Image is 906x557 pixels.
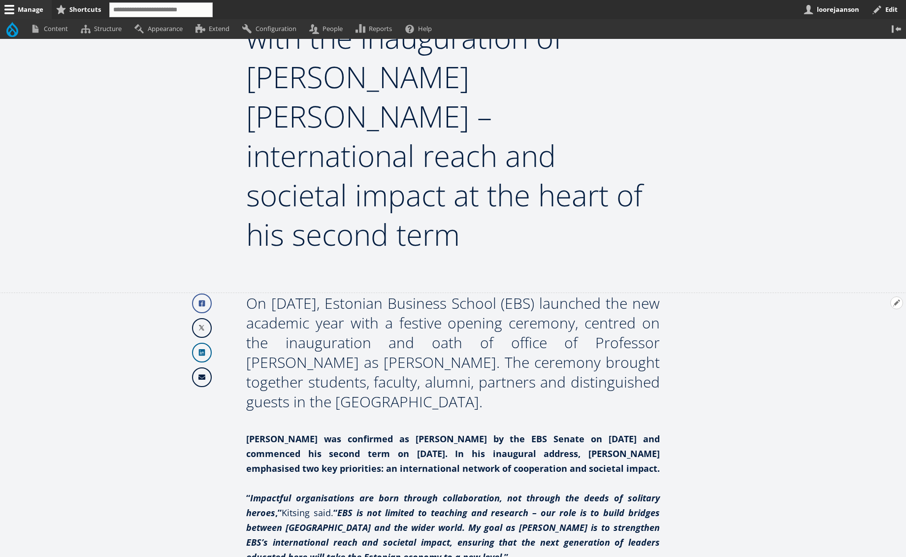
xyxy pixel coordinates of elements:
[352,19,401,38] a: Reports
[191,19,238,38] a: Extend
[130,19,191,38] a: Appearance
[246,294,660,412] div: On [DATE], Estonian Business School (EBS) launched the new academic year with a festive opening c...
[246,433,660,474] strong: [PERSON_NAME] was confirmed as [PERSON_NAME] by the EBS Senate on [DATE] and commenced his second...
[192,294,212,313] a: Facebook
[192,367,212,387] a: Email
[26,19,76,38] a: Content
[887,19,906,38] button: Vertical orientation
[246,492,660,519] strong: “ ,”
[890,296,903,309] button: Open Previous news configuration options
[401,19,441,38] a: Help
[192,343,212,362] a: Linkedin
[76,19,130,38] a: Structure
[238,19,305,38] a: Configuration
[246,492,660,519] em: Impactful organisations are born through collaboration, not through the deeds of solitary heroes
[193,319,211,337] img: X
[305,19,351,38] a: People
